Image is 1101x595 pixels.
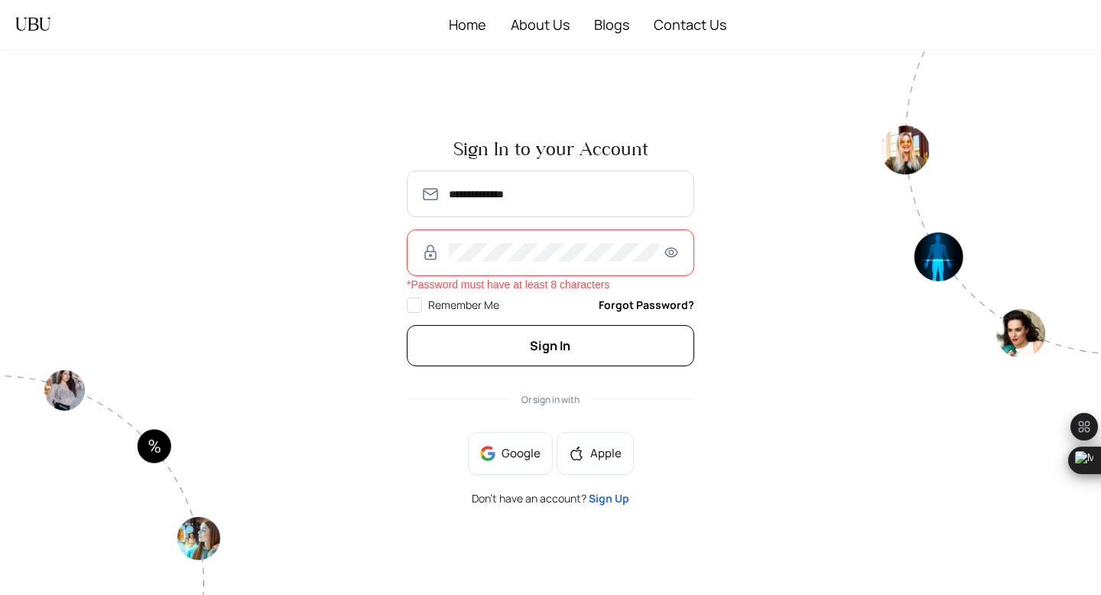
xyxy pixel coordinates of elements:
img: RzWbU6KsXbv8M5bTtlu7p38kHlzSfb4MlcTUAAAAASUVORK5CYII= [421,243,440,262]
button: Google [468,432,553,475]
div: *Password must have at least 8 characters [407,276,694,293]
a: Forgot Password? [599,297,694,314]
span: apple [569,446,584,461]
img: google-BnAmSPDJ.png [480,446,495,461]
span: Or sign in with [521,393,580,406]
button: Sign In [407,325,694,366]
span: Google [502,445,541,462]
span: Apple [590,445,622,462]
img: authpagecirlce2-Tt0rwQ38.png [881,49,1101,358]
button: appleApple [557,432,634,475]
span: Sign In [530,337,570,354]
img: SmmOVPU3il4LzjOz1YszJ8A9TzvK+6qU9RAAAAAElFTkSuQmCC [421,185,440,203]
a: Sign Up [589,491,629,506]
span: Remember Me [428,297,499,312]
span: Don’t have an account? [472,493,629,504]
span: eye [662,245,680,259]
span: Sign In to your Account [407,140,694,158]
